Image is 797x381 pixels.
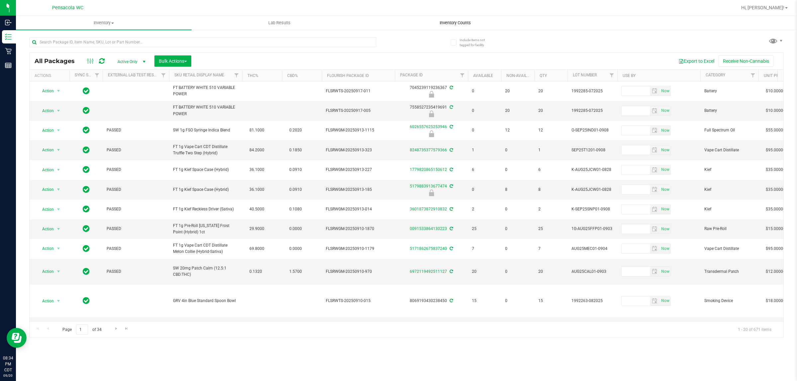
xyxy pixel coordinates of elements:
span: 0 [505,206,530,212]
span: Sync from Compliance System [449,124,453,129]
a: Inventory Counts [367,16,543,30]
span: 7 [472,246,497,252]
span: Kief [704,206,754,212]
span: In Sync [83,267,90,276]
a: Non-Available [506,73,536,78]
span: Set Current date [660,106,671,115]
span: Set Current date [660,244,671,254]
span: AUG25CAL01-0903 [572,268,613,275]
span: Bulk Actions [159,58,187,64]
a: 1779820865150612 [410,167,447,172]
span: K-AUG25JCW01-0828 [572,167,613,173]
span: Set Current date [660,126,671,135]
span: K-AUG25JCW01-0828 [572,187,613,193]
span: 6 [472,167,497,173]
span: select [660,244,670,253]
span: Action [36,165,54,175]
span: Vape Cart Distillate [704,246,754,252]
span: FT 1g Kief Space Case (Hybrid) [173,167,238,173]
iframe: Resource center [7,328,27,348]
span: Set Current date [660,204,671,214]
a: THC% [247,73,258,78]
span: Raw Pre-Roll [704,226,754,232]
span: FT 1g Pre-Roll [US_STATE] Frost Point (Hybrid) 1ct [173,223,238,235]
div: 7045239119236367 [394,85,469,98]
span: 0 [472,88,497,94]
span: Kief [704,167,754,173]
span: FLSRWGM-20250913-323 [326,147,391,153]
span: In Sync [83,165,90,174]
span: All Packages [35,57,81,65]
span: 40.5000 [246,204,268,214]
span: select [660,126,670,135]
span: 20 [472,268,497,275]
a: Qty [540,73,547,78]
span: select [650,126,660,135]
span: Set Current date [660,296,671,306]
a: Unit Price [764,73,785,78]
span: select [54,126,63,135]
span: FLSRWTS-20250917-005 [326,108,391,114]
span: select [650,165,660,175]
span: Transdermal Patch [704,268,754,275]
span: 20 [538,268,564,275]
span: Action [36,296,54,306]
a: External Lab Test Result [108,73,160,77]
span: 0.1850 [286,145,305,155]
span: SW 1g FSO Syringe Indica Blend [173,127,238,133]
span: FLSRWGM-20250913-014 [326,206,391,212]
span: PASSED [107,206,165,212]
span: select [650,185,660,194]
span: 7 [538,246,564,252]
div: 8069193430238450 [394,298,469,304]
span: 12 [538,127,564,133]
span: select [650,106,660,115]
a: Filter [92,70,103,81]
span: select [54,244,63,253]
span: PASSED [107,167,165,173]
span: Sync from Compliance System [449,167,453,172]
span: 0 [472,108,497,114]
span: Kief [704,187,754,193]
span: FT 1g Vape Cart CDT Distillate Melon Collie (Hybrid-Sativa) [173,242,238,255]
div: 7558527235419691 [394,104,469,117]
span: FLSRWGM-20250910-970 [326,268,391,275]
span: $35.00000 [762,165,789,175]
span: 0.0910 [286,165,305,175]
span: 1992285-072025 [572,88,613,94]
span: 6 [538,167,564,173]
span: 1 - 20 of 671 items [733,324,777,334]
span: Inventory Counts [431,20,480,26]
a: Inventory [16,16,192,30]
span: 0 [505,167,530,173]
span: 2 [472,206,497,212]
span: Lab Results [259,20,300,26]
span: Set Current date [660,86,671,96]
span: 36.1000 [246,185,268,194]
a: Sync Status [75,73,100,77]
a: 3601873872910832 [410,207,447,211]
span: K-SEP25SNP01-0908 [572,206,613,212]
span: Sync from Compliance System [449,184,453,189]
span: 25 [472,226,497,232]
span: In Sync [83,125,90,135]
span: select [650,205,660,214]
button: Bulk Actions [154,55,191,67]
span: $10.00000 [762,86,789,96]
span: FLSRWGM-20250910-1870 [326,226,391,232]
span: 20 [538,88,564,94]
span: select [54,86,63,96]
p: 08:34 PM CDT [3,355,13,373]
span: SEP25T1201-0908 [572,147,613,153]
span: In Sync [83,224,90,233]
span: select [660,205,670,214]
span: 29.9000 [246,224,268,234]
span: Set Current date [660,145,671,155]
a: Filter [606,70,617,81]
span: Hi, [PERSON_NAME]! [741,5,784,10]
span: $35.00000 [762,185,789,194]
span: In Sync [83,244,90,253]
span: O-SEP25IND01-0908 [572,127,613,133]
input: Search Package ID, Item Name, SKU, Lot or Part Number... [29,37,376,47]
span: Action [36,86,54,96]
